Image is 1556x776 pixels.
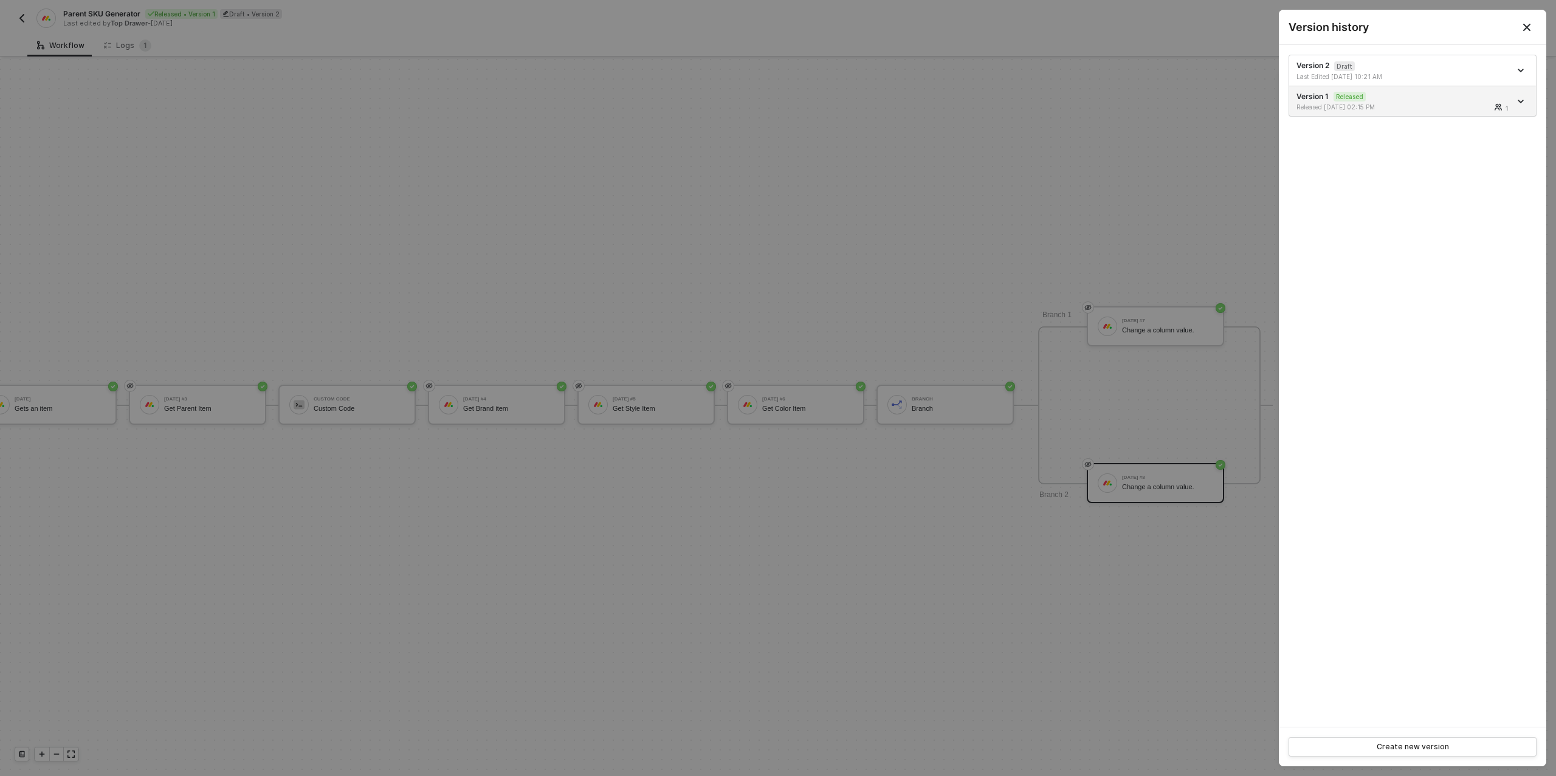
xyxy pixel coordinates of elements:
[1289,19,1537,35] div: Version history
[1507,10,1546,44] button: Close
[1296,60,1510,81] div: Version 2
[1377,742,1449,752] div: Create new version
[1289,737,1537,757] button: Create new version
[1518,98,1526,105] span: icon-arrow-down
[1334,61,1355,71] sup: Draft
[1495,103,1503,111] span: icon-users
[1506,103,1508,113] div: 1
[1296,91,1510,112] div: Version 1
[1296,103,1405,111] div: Released [DATE] 02:15 PM
[1296,72,1405,81] div: Last Edited [DATE] 10:21 AM
[1334,92,1366,101] sup: Released
[1518,67,1526,74] span: icon-arrow-down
